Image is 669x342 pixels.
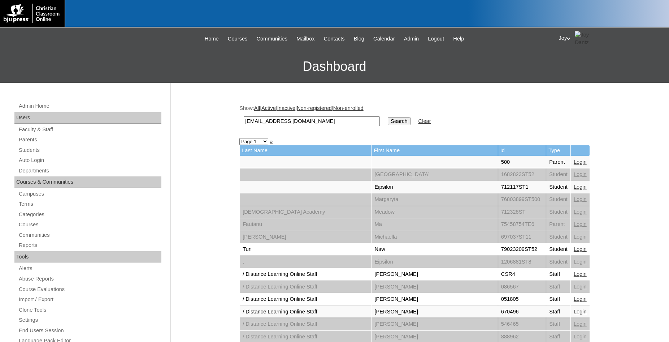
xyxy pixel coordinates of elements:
[324,35,345,43] span: Contacts
[372,318,498,330] td: [PERSON_NAME]
[240,293,371,305] td: / Distance Learning Online Staff
[18,326,161,335] a: End Users Session
[372,256,498,268] td: Eipsilon
[4,50,665,83] h3: Dashboard
[574,209,587,215] a: Login
[574,259,587,265] a: Login
[546,145,570,156] td: Type
[372,281,498,293] td: [PERSON_NAME]
[498,281,546,293] td: 086567
[428,35,444,43] span: Logout
[574,159,587,165] a: Login
[296,35,315,43] span: Mailbox
[498,293,546,305] td: 051805
[546,181,570,193] td: Student
[293,35,318,43] a: Mailbox
[228,35,248,43] span: Courses
[498,193,546,206] td: 76803899ST500
[18,146,161,155] a: Students
[404,35,419,43] span: Admin
[18,264,161,273] a: Alerts
[240,243,371,256] td: Tun
[224,35,251,43] a: Courses
[18,241,161,250] a: Reports
[320,35,348,43] a: Contacts
[498,181,546,193] td: 712117ST1
[498,231,546,243] td: 697037ST11
[498,206,546,218] td: 712328ST
[18,156,161,165] a: Auto Login
[574,184,587,190] a: Login
[546,168,570,181] td: Student
[449,35,468,43] a: Help
[372,293,498,305] td: [PERSON_NAME]
[546,193,570,206] td: Student
[498,306,546,318] td: 670496
[18,135,161,144] a: Parents
[14,112,161,124] div: Users
[546,231,570,243] td: Student
[18,220,161,229] a: Courses
[261,105,276,111] a: Active
[372,243,498,256] td: Naw
[239,104,597,130] div: Show: | | | |
[372,181,498,193] td: Eipsilon
[18,285,161,294] a: Course Evaluations
[372,168,498,181] td: [GEOGRAPHIC_DATA]
[418,118,431,124] a: Clear
[18,274,161,283] a: Abuse Reports
[498,168,546,181] td: 1682823ST52
[372,193,498,206] td: Margaryta
[4,4,61,23] img: logo-white.png
[546,268,570,281] td: Staff
[240,145,371,156] td: Last Name
[18,125,161,134] a: Faculty & Staff
[18,200,161,209] a: Terms
[354,35,364,43] span: Blog
[546,256,570,268] td: Student
[254,105,260,111] a: All
[240,318,371,330] td: / Distance Learning Online Staff
[574,246,587,252] a: Login
[574,221,587,227] a: Login
[498,268,546,281] td: CSR4
[297,105,332,111] a: Non-registered
[546,156,570,168] td: Parent
[350,35,368,43] a: Blog
[372,306,498,318] td: [PERSON_NAME]
[18,231,161,240] a: Communities
[574,234,587,240] a: Login
[18,295,161,304] a: Import / Export
[372,218,498,231] td: Ma
[574,334,587,339] a: Login
[333,105,364,111] a: Non-enrolled
[453,35,464,43] span: Help
[370,35,398,43] a: Calendar
[372,145,498,156] td: First Name
[574,271,587,277] a: Login
[205,35,219,43] span: Home
[574,284,587,290] a: Login
[400,35,423,43] a: Admin
[240,268,371,281] td: / Distance Learning Online Staff
[559,31,662,46] div: Joy
[240,206,371,218] td: [DEMOGRAPHIC_DATA] Academy
[18,166,161,175] a: Departments
[372,268,498,281] td: [PERSON_NAME]
[574,196,587,202] a: Login
[498,156,546,168] td: 500
[18,189,161,198] a: Campuses
[498,243,546,256] td: 79023209ST52
[546,218,570,231] td: Parent
[546,281,570,293] td: Staff
[18,210,161,219] a: Categories
[373,35,395,43] span: Calendar
[574,321,587,327] a: Login
[240,218,371,231] td: Fautanu
[277,105,296,111] a: Inactive
[240,306,371,318] td: / Distance Learning Online Staff
[498,318,546,330] td: 546465
[546,318,570,330] td: Staff
[574,171,587,177] a: Login
[14,251,161,263] div: Tools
